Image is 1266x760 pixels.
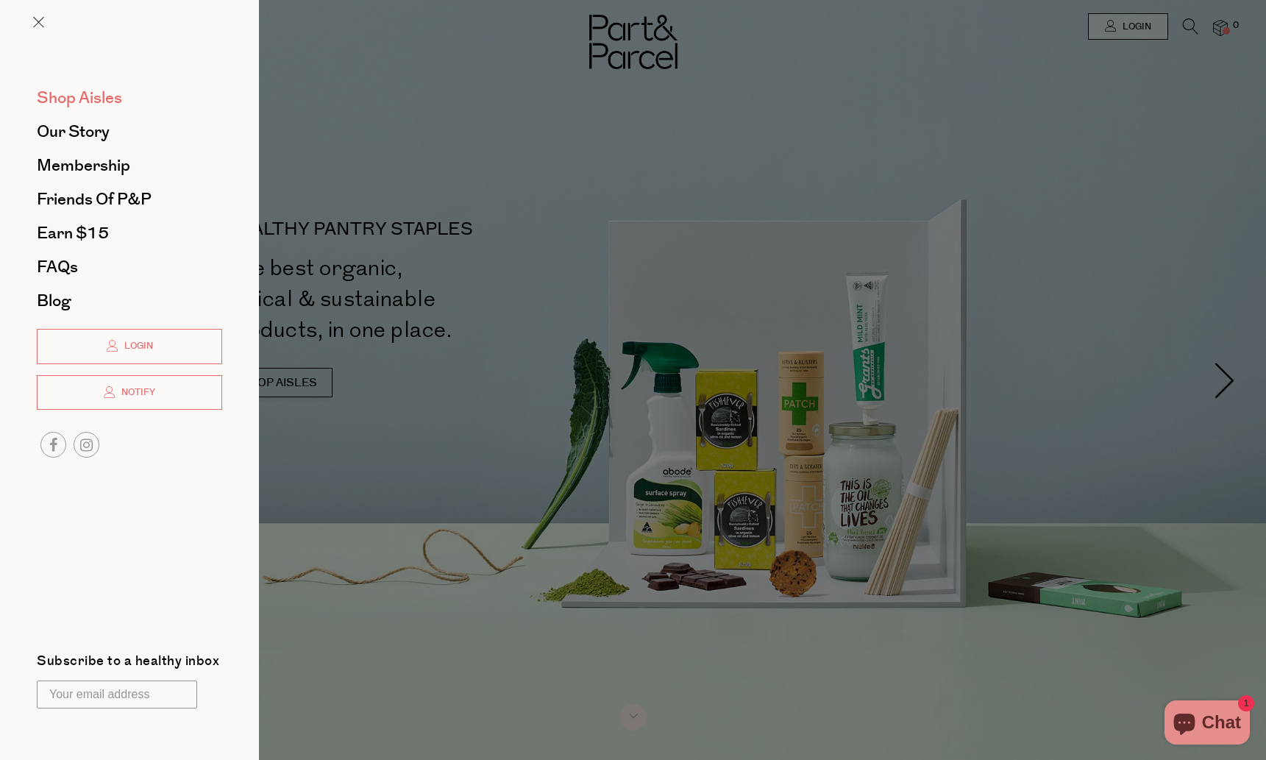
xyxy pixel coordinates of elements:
[37,188,152,211] span: Friends of P&P
[37,255,78,279] span: FAQs
[37,225,222,241] a: Earn $15
[37,221,109,245] span: Earn $15
[37,157,222,174] a: Membership
[37,120,110,143] span: Our Story
[37,289,71,313] span: Blog
[37,375,222,411] a: Notify
[37,259,222,275] a: FAQs
[37,90,222,106] a: Shop Aisles
[37,655,219,673] label: Subscribe to a healthy inbox
[118,386,155,399] span: Notify
[121,340,153,352] span: Login
[37,154,130,177] span: Membership
[37,293,222,309] a: Blog
[37,329,222,364] a: Login
[37,86,122,110] span: Shop Aisles
[37,124,222,140] a: Our Story
[37,681,197,708] input: Your email address
[37,191,222,207] a: Friends of P&P
[1160,700,1254,748] inbox-online-store-chat: Shopify online store chat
